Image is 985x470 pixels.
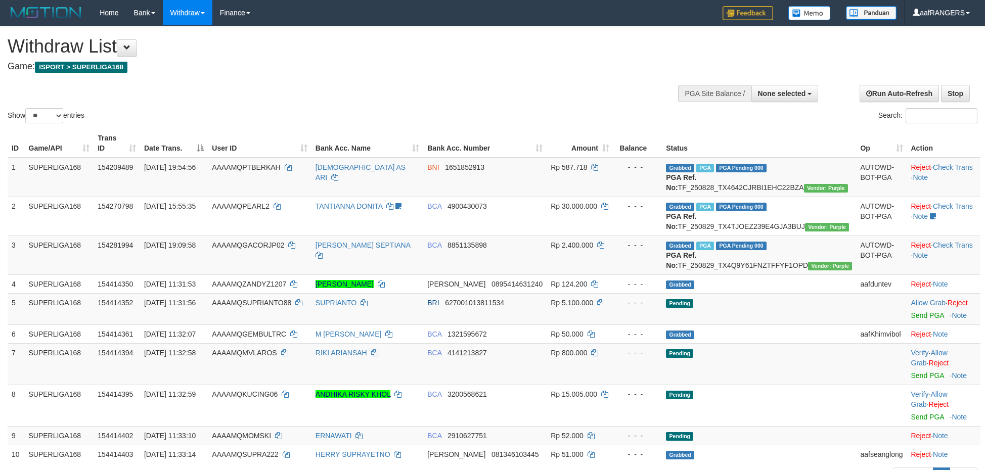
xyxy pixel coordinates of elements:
[617,240,658,250] div: - - -
[666,451,694,459] span: Grabbed
[933,432,948,440] a: Note
[551,280,587,288] span: Rp 124.200
[662,197,856,236] td: TF_250829_TX4TJOEZ239E4GJA3BUJ
[952,371,967,380] a: Note
[25,293,94,324] td: SUPERLIGA168
[808,262,852,270] span: Vendor URL: https://trx4.1velocity.biz
[427,299,439,307] span: BRI
[907,274,981,293] td: ·
[696,203,714,211] span: Marked by aafmaleo
[144,202,196,210] span: [DATE] 15:55:35
[911,390,948,408] a: Allow Grab
[911,349,948,367] a: Allow Grab
[551,163,587,171] span: Rp 587.718
[911,371,944,380] a: Send PGA
[907,343,981,385] td: · ·
[144,330,196,338] span: [DATE] 11:32:07
[212,280,286,288] span: AAAAMQZANDYZ1207
[662,236,856,274] td: TF_250829_TX4Q9Y61FNZTFFYF1OPD
[316,241,411,249] a: [PERSON_NAME] SEPTIANA
[911,432,931,440] a: Reject
[617,449,658,459] div: - - -
[98,202,133,210] span: 154270798
[423,129,547,158] th: Bank Acc. Number: activate to sort column ascending
[25,343,94,385] td: SUPERLIGA168
[878,108,977,123] label: Search:
[491,450,539,458] span: Copy 081346103445 to clipboard
[427,280,485,288] span: [PERSON_NAME]
[911,202,931,210] a: Reject
[856,445,907,463] td: aafseanglong
[25,236,94,274] td: SUPERLIGA168
[25,385,94,426] td: SUPERLIGA168
[751,85,819,102] button: None selected
[8,445,25,463] td: 10
[551,241,593,249] span: Rp 2.400.000
[907,197,981,236] td: · ·
[8,236,25,274] td: 3
[933,202,973,210] a: Check Trans
[952,311,967,319] a: Note
[856,274,907,293] td: aafduntev
[716,203,767,211] span: PGA Pending
[144,241,196,249] span: [DATE] 19:09:58
[311,129,423,158] th: Bank Acc. Name: activate to sort column ascending
[98,280,133,288] span: 154414350
[427,390,441,398] span: BCA
[98,163,133,171] span: 154209489
[144,432,196,440] span: [DATE] 11:33:10
[8,426,25,445] td: 9
[144,280,196,288] span: [DATE] 11:31:53
[617,279,658,289] div: - - -
[907,445,981,463] td: ·
[666,203,694,211] span: Grabbed
[911,299,946,307] a: Allow Grab
[911,390,929,398] a: Verify
[445,163,484,171] span: Copy 1651852913 to clipboard
[911,330,931,338] a: Reject
[445,299,504,307] span: Copy 627001013811534 to clipboard
[911,450,931,458] a: Reject
[913,173,928,181] a: Note
[948,299,968,307] a: Reject
[316,390,391,398] a: ANDHIKA RISKY KHOL
[911,349,948,367] span: ·
[316,163,406,181] a: [DEMOGRAPHIC_DATA] AS ARI
[929,400,949,408] a: Reject
[666,164,694,172] span: Grabbed
[723,6,773,20] img: Feedback.jpg
[617,329,658,339] div: - - -
[8,197,25,236] td: 2
[427,432,441,440] span: BCA
[805,223,849,231] span: Vendor URL: https://trx4.1velocity.biz
[8,36,647,57] h1: Withdraw List
[804,184,848,193] span: Vendor URL: https://trx4.1velocity.biz
[933,280,948,288] a: Note
[212,299,291,307] span: AAAAMQSUPRIANTO88
[8,293,25,324] td: 5
[98,349,133,357] span: 154414394
[666,331,694,339] span: Grabbed
[911,390,948,408] span: ·
[788,6,831,20] img: Button%20Memo.svg
[929,359,949,367] a: Reject
[906,108,977,123] input: Search:
[716,164,767,172] span: PGA Pending
[25,274,94,293] td: SUPERLIGA168
[907,324,981,343] td: ·
[666,173,696,192] b: PGA Ref. No:
[427,241,441,249] span: BCA
[8,324,25,343] td: 6
[8,158,25,197] td: 1
[491,280,543,288] span: Copy 0895414631240 to clipboard
[952,413,967,421] a: Note
[98,299,133,307] span: 154414352
[856,158,907,197] td: AUTOWD-BOT-PGA
[758,89,806,98] span: None selected
[617,162,658,172] div: - - -
[666,391,693,399] span: Pending
[8,129,25,158] th: ID
[941,85,970,102] a: Stop
[98,330,133,338] span: 154414361
[856,197,907,236] td: AUTOWD-BOT-PGA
